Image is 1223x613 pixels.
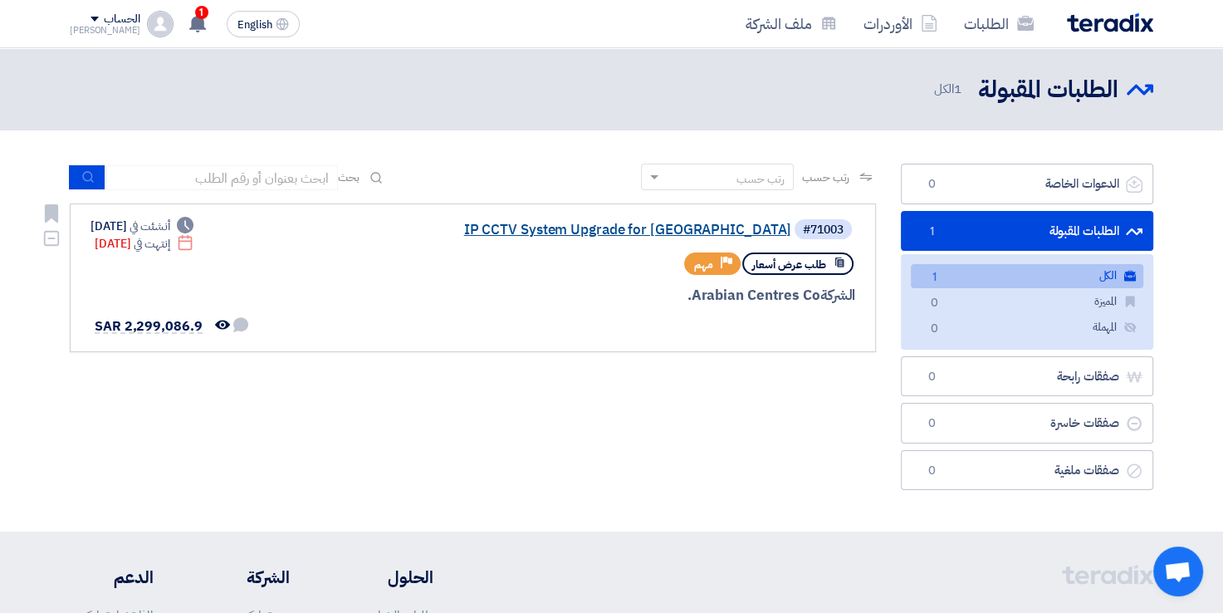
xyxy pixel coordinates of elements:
span: 1 [195,6,208,19]
a: المميزة [911,290,1143,314]
span: 0 [922,415,942,432]
span: أنشئت في [130,218,169,235]
a: IP CCTV System Upgrade for [GEOGRAPHIC_DATA] [459,223,791,238]
span: SAR 2,299,086.9 [95,316,203,336]
a: الكل [911,264,1143,288]
input: ابحث بعنوان أو رقم الطلب [105,165,338,190]
img: Teradix logo [1067,13,1153,32]
span: English [237,19,272,31]
li: الحلول [340,565,433,590]
li: الدعم [70,565,154,590]
div: [DATE] [91,218,193,235]
a: Open chat [1153,547,1203,596]
img: profile_test.png [147,11,174,37]
a: الطلبات المقبولة1 [901,211,1153,252]
span: 0 [922,176,942,193]
h2: الطلبات المقبولة [978,74,1118,106]
a: ملف الشركة [732,4,850,43]
span: طلب عرض أسعار [752,257,826,272]
span: 1 [954,80,961,98]
div: Arabian Centres Co. [456,285,855,306]
span: مهم [694,257,713,272]
div: [PERSON_NAME] [70,26,140,35]
span: 0 [924,295,944,312]
a: صفقات رابحة0 [901,356,1153,397]
span: إنتهت في [134,235,169,253]
span: الكل [933,80,965,99]
div: #71003 [803,224,844,236]
a: الطلبات [951,4,1047,43]
span: بحث [338,169,360,186]
a: الدعوات الخاصة0 [901,164,1153,204]
span: 1 [922,223,942,240]
span: 0 [922,463,942,479]
button: English [227,11,300,37]
div: الحساب [104,12,139,27]
span: 0 [924,321,944,338]
a: الأوردرات [850,4,951,43]
li: الشركة [203,565,290,590]
span: 0 [922,369,942,385]
span: الشركة [820,285,856,306]
div: [DATE] [95,235,193,253]
span: رتب حسب [802,169,849,186]
a: المهملة [911,316,1143,340]
span: 1 [924,269,944,287]
a: صفقات خاسرة0 [901,403,1153,444]
a: صفقات ملغية0 [901,450,1153,491]
div: رتب حسب [736,170,785,188]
